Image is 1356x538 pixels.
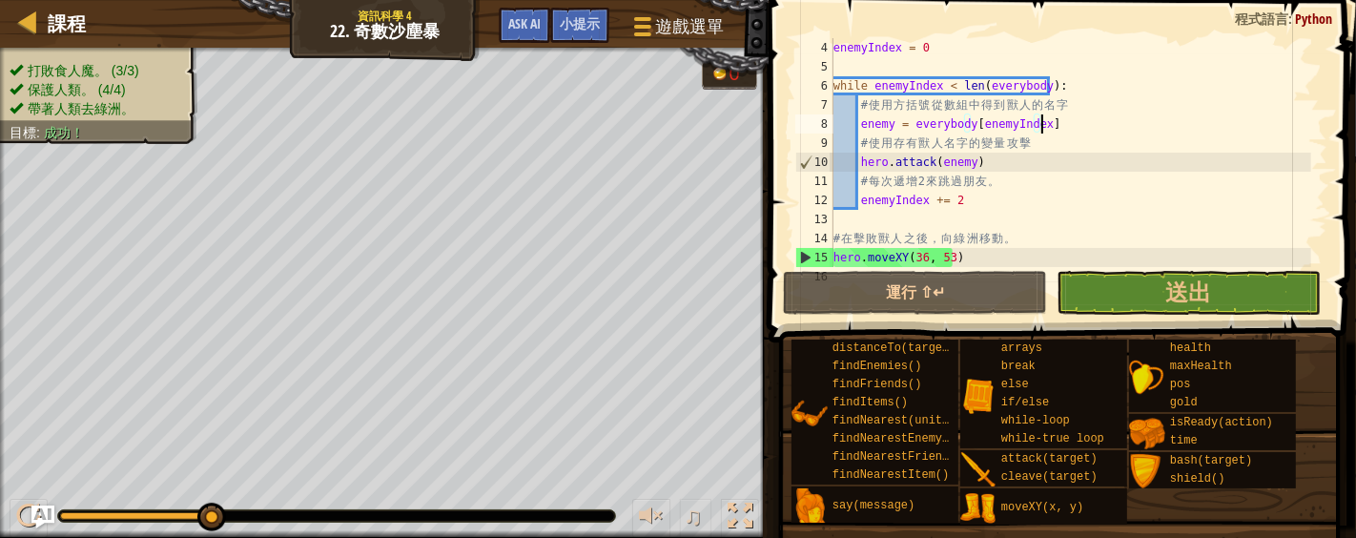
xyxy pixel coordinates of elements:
span: : [36,125,44,140]
span: break [1001,360,1036,373]
a: 課程 [38,10,86,36]
button: Ask AI [499,8,550,43]
button: Ask AI [31,506,54,528]
img: portrait.png [791,488,828,525]
img: portrait.png [960,452,996,488]
span: Ask AI [508,14,541,32]
span: pos [1170,378,1191,391]
span: Python [1295,10,1332,28]
li: 打敗食人魔。 [10,61,183,80]
span: findNearestFriend() [832,450,963,464]
img: portrait.png [791,396,828,432]
span: shield() [1170,472,1225,486]
span: 成功！ [44,125,84,140]
div: 6 [795,76,833,95]
img: portrait.png [1129,454,1165,490]
span: findNearestItem() [832,468,949,482]
img: portrait.png [1129,360,1165,396]
span: while-true loop [1001,432,1104,445]
div: 16 [795,267,833,286]
div: 9 [795,134,833,153]
div: 13 [795,210,833,229]
button: 切換全螢幕 [721,499,759,538]
button: 運行 ⇧↵ [783,271,1047,315]
span: findNearestEnemy() [832,432,956,445]
span: findItems() [832,396,908,409]
span: distanceTo(target) [832,341,956,355]
span: findNearest(units) [832,414,956,427]
div: 4 [795,38,833,57]
span: say(message) [832,499,914,512]
span: findEnemies() [832,360,922,373]
li: 保護人類。 [10,80,183,99]
span: 小提示 [560,14,600,32]
img: portrait.png [1129,416,1165,452]
div: 15 [796,248,833,267]
span: 送出 [1166,277,1212,307]
span: moveXY(x, y) [1001,501,1083,514]
span: 程式語言 [1235,10,1288,28]
span: findFriends() [832,378,922,391]
span: ♫ [684,502,703,530]
div: 14 [795,229,833,248]
span: maxHealth [1170,360,1232,373]
div: 10 [796,153,833,172]
span: 課程 [48,10,86,36]
span: isReady(action) [1170,416,1273,429]
span: 遊戲選單 [655,14,724,39]
div: 7 [795,95,833,114]
span: 帶著人類去綠洲。 [28,101,134,116]
button: 調整音量 [632,499,670,538]
button: Ctrl + P: Play [10,499,48,538]
span: if/else [1001,396,1049,409]
div: 11 [795,172,833,191]
span: else [1001,378,1029,391]
img: portrait.png [960,490,996,527]
span: attack(target) [1001,452,1098,466]
span: 保護人類。 (4/4) [28,82,126,97]
span: arrays [1001,341,1042,355]
div: 12 [795,191,833,210]
span: 打敗食人魔。 (3/3) [28,63,139,78]
div: 5 [795,57,833,76]
span: 目標 [10,125,36,140]
span: gold [1170,396,1198,409]
span: cleave(target) [1001,470,1098,484]
span: health [1170,341,1211,355]
span: while-loop [1001,414,1070,427]
button: ♫ [680,499,712,538]
span: time [1170,434,1198,447]
span: : [1288,10,1295,28]
button: 遊戲選單 [619,8,735,52]
li: 帶著人類去綠洲。 [10,99,183,118]
img: portrait.png [960,378,996,414]
div: 8 [795,114,833,134]
button: 送出 [1057,271,1321,315]
span: bash(target) [1170,454,1252,467]
div: 0 [729,65,749,84]
div: Team 'humans' has 0 gold. [702,59,757,90]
